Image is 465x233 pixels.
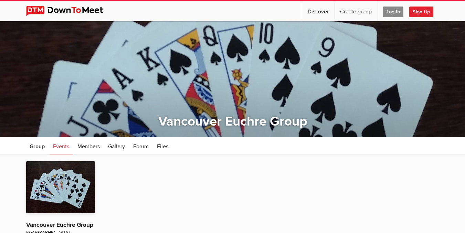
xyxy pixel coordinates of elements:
a: Group [26,137,48,154]
a: Sign Up [409,1,439,21]
span: Log In [383,7,403,17]
a: Discover [302,1,334,21]
a: Vancouver Euchre Group [158,114,307,129]
span: Gallery [108,143,125,150]
span: Members [77,143,100,150]
span: Events [53,143,69,150]
a: Gallery [105,137,128,154]
a: Files [154,137,172,154]
a: Events [50,137,73,154]
a: Vancouver Euchre Group [26,221,93,229]
a: Members [74,137,103,154]
span: Sign Up [409,7,433,17]
img: DownToMeet [26,6,114,16]
span: Group [30,143,45,150]
span: Files [157,143,168,150]
a: Forum [130,137,152,154]
a: Create group [335,1,377,21]
a: Log In [378,1,409,21]
span: Forum [133,143,149,150]
img: Vancouver Euchre Group [26,161,95,213]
